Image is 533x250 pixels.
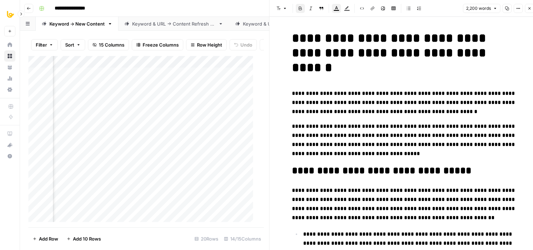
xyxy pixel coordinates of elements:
button: Row Height [186,39,227,50]
a: Your Data [4,62,15,73]
button: Workspace: All About AI [4,6,15,23]
button: Filter [31,39,58,50]
a: Home [4,39,15,50]
span: 15 Columns [99,41,124,48]
button: Undo [230,39,257,50]
div: Keyword & URL -> Content Refresh [243,20,319,27]
div: Keyword & URL -> Content Refresh V2 [132,20,216,27]
img: All About AI Logo [4,8,17,21]
a: Usage [4,73,15,84]
a: AirOps Academy [4,128,15,139]
button: 15 Columns [88,39,129,50]
a: Keyword & URL -> Content Refresh V2 [118,17,229,31]
span: Filter [36,41,47,48]
a: Settings [4,84,15,95]
button: Sort [61,39,85,50]
div: 20 Rows [192,233,221,244]
div: 14/15 Columns [221,233,264,244]
a: Keyword & URL -> Content Refresh [229,17,333,31]
button: Freeze Columns [132,39,183,50]
span: Sort [65,41,74,48]
button: Add 10 Rows [62,233,105,244]
a: Browse [4,50,15,62]
span: Row Height [197,41,222,48]
a: Keyword -> New Content [36,17,118,31]
button: 2,200 words [463,4,500,13]
span: Add 10 Rows [73,235,101,242]
button: What's new? [4,139,15,151]
span: Undo [240,41,252,48]
button: Help + Support [4,151,15,162]
button: Add Row [28,233,62,244]
div: Keyword -> New Content [49,20,105,27]
span: 2,200 words [466,5,491,12]
span: Freeze Columns [143,41,179,48]
span: Add Row [39,235,58,242]
div: What's new? [5,140,15,150]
